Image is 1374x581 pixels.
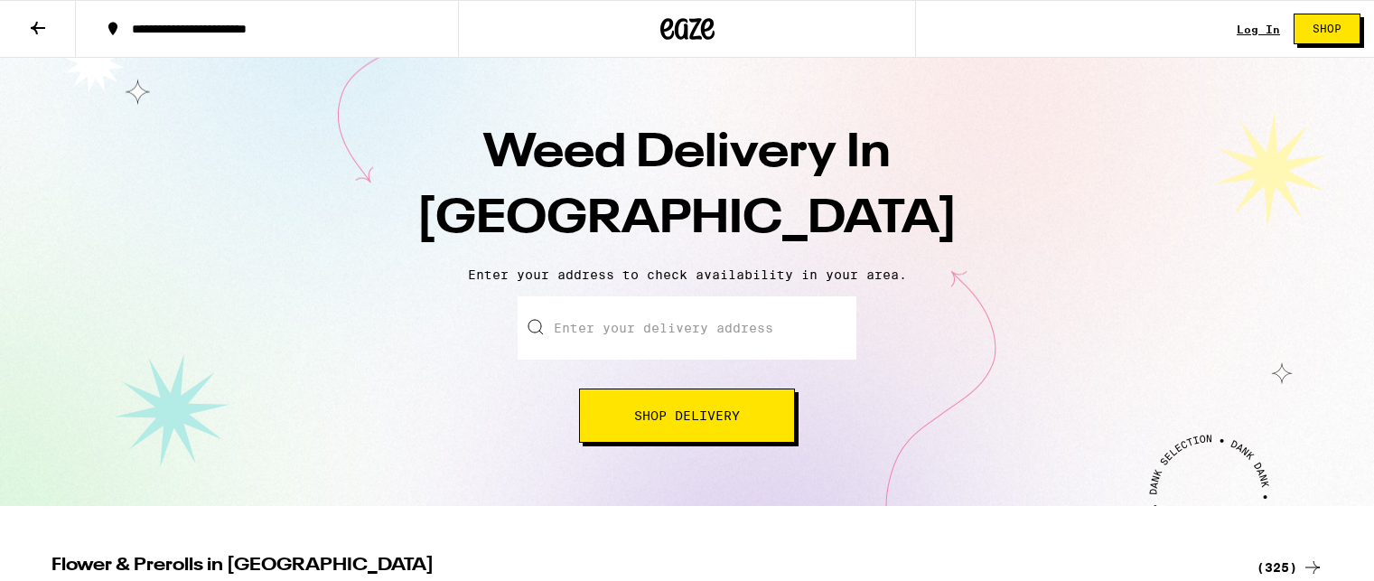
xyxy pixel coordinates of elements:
[1237,23,1280,35] a: Log In
[518,296,856,360] input: Enter your delivery address
[51,557,1235,578] h2: Flower & Prerolls in [GEOGRAPHIC_DATA]
[1257,557,1323,578] a: (325)
[1280,14,1374,44] a: Shop
[579,389,795,443] button: Shop Delivery
[18,267,1356,282] p: Enter your address to check availability in your area.
[371,121,1004,253] h1: Weed Delivery In
[416,196,958,243] span: [GEOGRAPHIC_DATA]
[634,409,740,422] span: Shop Delivery
[1294,14,1360,44] button: Shop
[1313,23,1341,34] span: Shop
